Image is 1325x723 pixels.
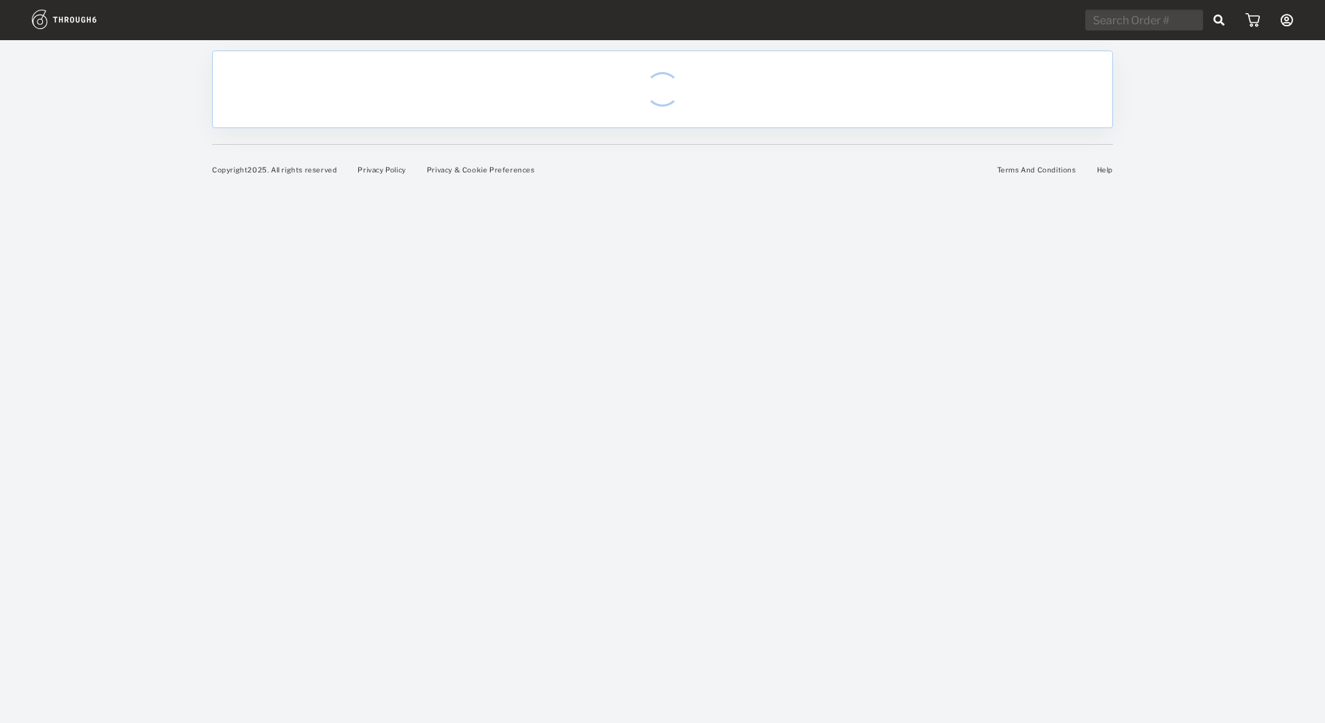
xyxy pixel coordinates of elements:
span: Copyright 2025 . All rights reserved [212,166,337,174]
img: logo.1c10ca64.svg [32,10,128,29]
a: Privacy Policy [358,166,405,174]
a: Help [1097,166,1113,174]
input: Search Order # [1085,10,1203,30]
a: Privacy & Cookie Preferences [427,166,535,174]
img: icon_cart.dab5cea1.svg [1245,13,1260,27]
a: Terms And Conditions [997,166,1076,174]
